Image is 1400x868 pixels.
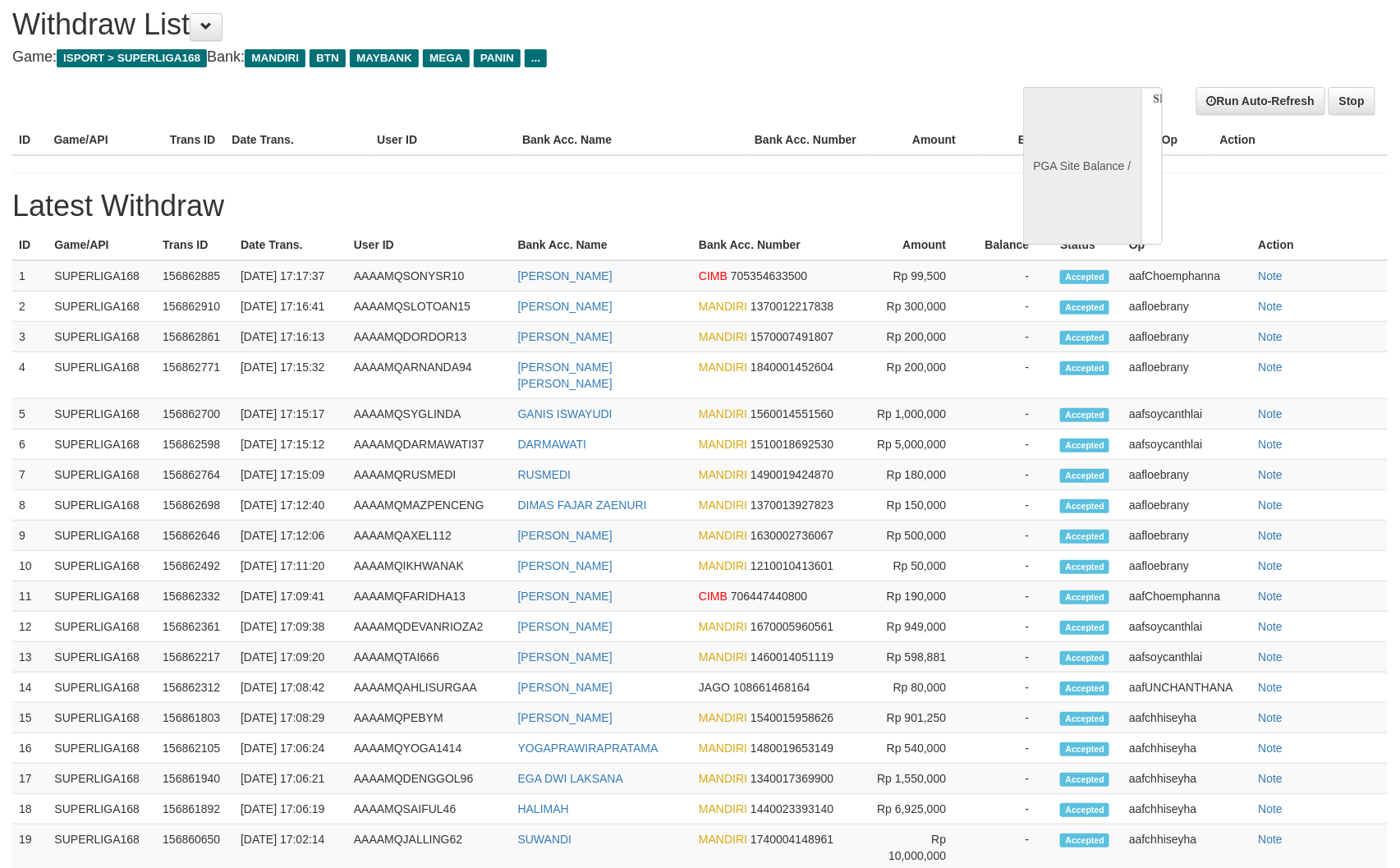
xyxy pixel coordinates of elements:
a: [PERSON_NAME] [518,559,613,572]
td: - [971,733,1053,764]
th: Amount [865,125,980,155]
span: MANDIRI [699,438,747,451]
span: MANDIRI [699,742,747,755]
th: Op [1155,125,1214,155]
span: 1370012217838 [750,300,833,313]
a: Note [1259,300,1283,313]
span: MANDIRI [699,620,747,633]
td: 156862910 [156,292,234,322]
td: 13 [12,642,48,673]
a: [PERSON_NAME] [518,300,613,313]
td: [DATE] 17:17:37 [234,260,347,292]
td: AAAAMQDARMAWATI37 [347,429,512,460]
h4: Game: Bank: [12,49,917,66]
a: [PERSON_NAME] [518,529,613,542]
td: SUPERLIGA168 [48,322,156,352]
td: 156862332 [156,581,234,612]
td: AAAAMQRUSMEDI [347,460,512,490]
span: MANDIRI [699,300,747,313]
td: SUPERLIGA168 [48,764,156,794]
td: aafloebrany [1122,292,1251,322]
td: 156862646 [156,521,234,551]
td: AAAAMQSAIFUL46 [347,794,512,824]
span: MANDIRI [245,49,305,67]
td: Rp 80,000 [866,673,971,703]
td: [DATE] 17:09:38 [234,612,347,642]
td: 16 [12,733,48,764]
td: - [971,322,1053,352]
td: 10 [12,551,48,581]
td: 6 [12,429,48,460]
td: 156862598 [156,429,234,460]
span: 1480019653149 [750,742,833,755]
td: aafsoycanthlai [1122,612,1251,642]
td: SUPERLIGA168 [48,352,156,399]
td: Rp 540,000 [866,733,971,764]
span: Accepted [1060,773,1109,787]
td: aafChoemphanna [1122,581,1251,612]
td: Rp 949,000 [866,612,971,642]
td: 156861803 [156,703,234,733]
td: AAAAMQFARIDHA13 [347,581,512,612]
span: Accepted [1060,530,1109,544]
td: aafUNCHANTHANA [1122,673,1251,703]
a: DARMAWATI [518,438,586,451]
span: Accepted [1060,742,1109,756]
th: Bank Acc. Number [692,230,865,260]
td: - [971,642,1053,673]
span: 1370013927823 [750,498,833,512]
td: AAAAMQDEVANRIOZA2 [347,612,512,642]
a: Note [1259,590,1283,603]
td: aafloebrany [1122,460,1251,490]
td: aafChoemphanna [1122,260,1251,292]
td: 12 [12,612,48,642]
span: CIMB [699,269,728,282]
span: Accepted [1060,712,1109,726]
td: 156862105 [156,733,234,764]
span: 1840001452604 [750,361,833,374]
a: Note [1259,529,1283,542]
th: Trans ID [163,125,225,155]
span: Accepted [1060,331,1109,345]
td: Rp 901,250 [866,703,971,733]
a: Note [1259,711,1283,724]
span: MANDIRI [699,361,747,374]
span: 705354633500 [731,269,807,282]
span: MANDIRI [699,468,747,481]
a: GANIS ISWAYUDI [518,407,613,420]
th: Balance [980,125,1087,155]
td: [DATE] 17:15:12 [234,429,347,460]
a: Note [1259,559,1283,572]
td: 5 [12,399,48,429]
td: aafchhiseyha [1122,733,1251,764]
span: Accepted [1060,590,1109,604]
td: - [971,551,1053,581]
a: SUWANDI [518,833,572,846]
th: Date Trans. [234,230,347,260]
td: 3 [12,322,48,352]
th: Bank Acc. Number [748,125,864,155]
span: 706447440800 [731,590,807,603]
span: Accepted [1060,834,1109,847]
td: SUPERLIGA168 [48,490,156,521]
a: Note [1259,650,1283,664]
th: Action [1252,230,1388,260]
span: CIMB [699,590,728,603]
th: Status [1053,230,1122,260]
a: [PERSON_NAME] [518,711,613,724]
a: [PERSON_NAME] [518,650,613,664]
th: Game/API [48,230,156,260]
td: aafloebrany [1122,521,1251,551]
td: aafsoycanthlai [1122,399,1251,429]
td: 156862698 [156,490,234,521]
a: HALIMAH [518,802,569,815]
span: MANDIRI [699,330,747,343]
td: SUPERLIGA168 [48,551,156,581]
td: AAAAMQTAI666 [347,642,512,673]
td: 156861892 [156,794,234,824]
a: [PERSON_NAME] [518,590,613,603]
th: Date Trans. [225,125,370,155]
td: SUPERLIGA168 [48,429,156,460]
a: EGA DWI LAKSANA [518,772,623,785]
td: 15 [12,703,48,733]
